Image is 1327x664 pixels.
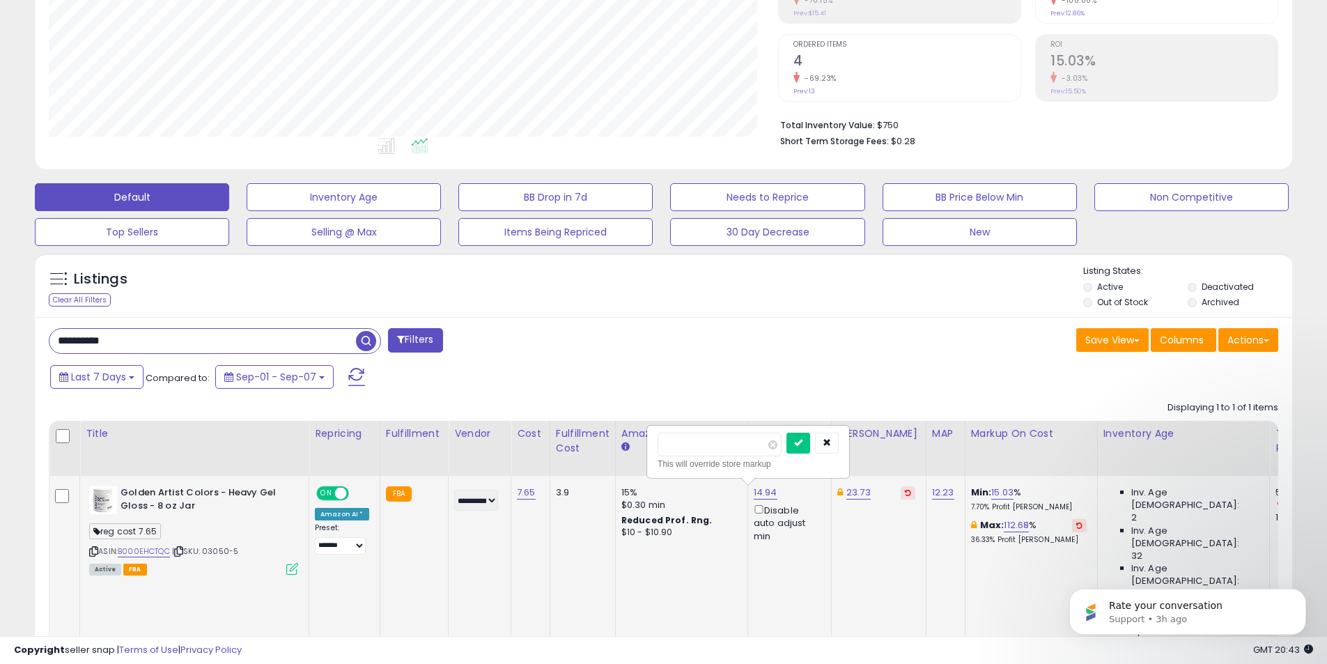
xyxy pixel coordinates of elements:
li: $750 [780,116,1268,132]
a: 15.03 [991,486,1014,500]
button: BB Price Below Min [883,183,1077,211]
h2: 15.03% [1050,53,1278,72]
small: -69.23% [800,73,837,84]
b: Total Inventory Value: [780,119,875,131]
div: Support says… [11,489,267,588]
button: New [883,218,1077,246]
th: CSV column name: cust_attr_2_Vendor [449,421,511,476]
small: Amazon Fees. [621,441,630,454]
div: Christina says… [11,378,267,420]
div: Preset: [315,523,369,555]
div: Clear All Filters [49,293,111,307]
div: Vendor [454,426,505,441]
div: Title [86,426,303,441]
div: Disable auto adjust min [754,502,821,543]
p: Listing States: [1083,265,1292,278]
button: Top Sellers [35,218,229,246]
button: Inventory Age [247,183,441,211]
iframe: Intercom notifications message [1048,559,1327,657]
span: Inv. Age [DEMOGRAPHIC_DATA]: [1131,486,1259,511]
small: Prev: 12.86% [1050,9,1085,17]
th: The percentage added to the cost of goods (COGS) that forms the calculator for Min & Max prices. [965,421,1097,476]
div: Have a great rest of your day and we're here if you need us! [22,442,217,469]
h1: Support [68,13,111,24]
span: Ordered Items [793,41,1021,49]
button: Sep-01 - Sep-07 [215,365,334,389]
div: Amazon AI * [315,508,369,520]
button: BB Drop in 7d [458,183,653,211]
a: 7.65 [517,486,536,500]
label: Archived [1202,296,1239,308]
div: Christina says… [11,213,267,309]
div: Markup on Cost [971,426,1092,441]
img: 41G2eGJvfTL._SL40_.jpg [89,486,117,514]
a: 112.68 [1004,518,1029,532]
a: 12.23 [932,486,954,500]
span: FBA [123,564,147,576]
button: go back [9,6,36,32]
span: Compared to: [146,371,210,385]
div: $0.30 min [621,499,737,511]
div: This will override store markup [658,457,839,471]
span: 2 [1131,511,1137,524]
button: Non Competitive [1094,183,1289,211]
div: Amazon Fees [621,426,742,441]
div: Displaying 1 to 1 of 1 items [1167,401,1278,415]
div: Amazing, [PERSON_NAME]! [22,428,217,442]
div: % [971,486,1087,512]
div: Inventory Age [1103,426,1264,441]
label: Deactivated [1202,281,1254,293]
a: 14.94 [754,486,777,500]
h5: Listings [74,270,127,289]
small: Prev: 13 [793,87,815,95]
img: Profile image for Support [40,8,62,30]
button: Actions [1218,328,1278,352]
span: Columns [1160,333,1204,347]
button: Last 7 Days [50,365,143,389]
a: 23.73 [846,486,871,500]
div: Fulfillment Cost [556,426,610,456]
a: Privacy Policy [180,643,242,656]
button: Home [218,6,245,32]
span: Sep-01 - Sep-07 [236,370,316,384]
div: % [971,519,1087,545]
span: OFF [347,488,369,500]
span: $0.28 [891,134,915,148]
h2: 4 [793,53,1021,72]
button: 30 Day Decrease [670,218,864,246]
div: ASIN: [89,486,298,573]
div: Britney says… [11,420,267,489]
div: we are all set now!! Thank you [106,387,256,401]
p: 7.70% Profit [PERSON_NAME] [971,502,1087,512]
div: Repricing [315,426,374,441]
div: seller snap | | [14,644,242,657]
small: FBA [386,486,412,502]
div: Okay, I just put it in again. I will keep an eye on it over the next hour and reach back out of t... [50,213,267,298]
a: Terms of Use [119,643,178,656]
b: Short Term Storage Fees: [780,135,889,147]
b: Min: [971,486,992,499]
b: Golden Artist Colors - Heavy Gel Gloss - 8 oz Jar [121,486,290,516]
div: We get these inventory reports from Amazon every hour, so can you confirm if you have a listed pr... [22,112,217,194]
div: Amazing, [PERSON_NAME]!Have a great rest of your day and we're here if you need us! [11,420,228,478]
span: ROI [1050,41,1278,49]
small: Prev: 15.50% [1050,87,1086,95]
span: All listings currently available for purchase on Amazon [89,564,121,576]
div: 15% [621,486,737,499]
div: we are all set now!! Thank you [95,378,267,409]
button: Columns [1151,328,1216,352]
span: Inv. Age [DEMOGRAPHIC_DATA]: [1131,525,1259,550]
button: Selling @ Max [247,218,441,246]
button: Save View [1076,328,1149,352]
div: Okay great, I'll keep this conversation open and check back again on this SKU in an hour! [11,309,228,367]
div: Cost [517,426,544,441]
button: Items Being Repriced [458,218,653,246]
b: Reduced Prof. Rng. [621,514,713,526]
span: reg cost 7.65 [89,523,161,539]
div: Okay great, I'll keep this conversation open and check back again on this SKU in an hour! [22,318,217,359]
span: 32 [1131,550,1142,562]
span: Last 7 Days [71,370,126,384]
span: | SKU: 03050-5 [172,546,238,557]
